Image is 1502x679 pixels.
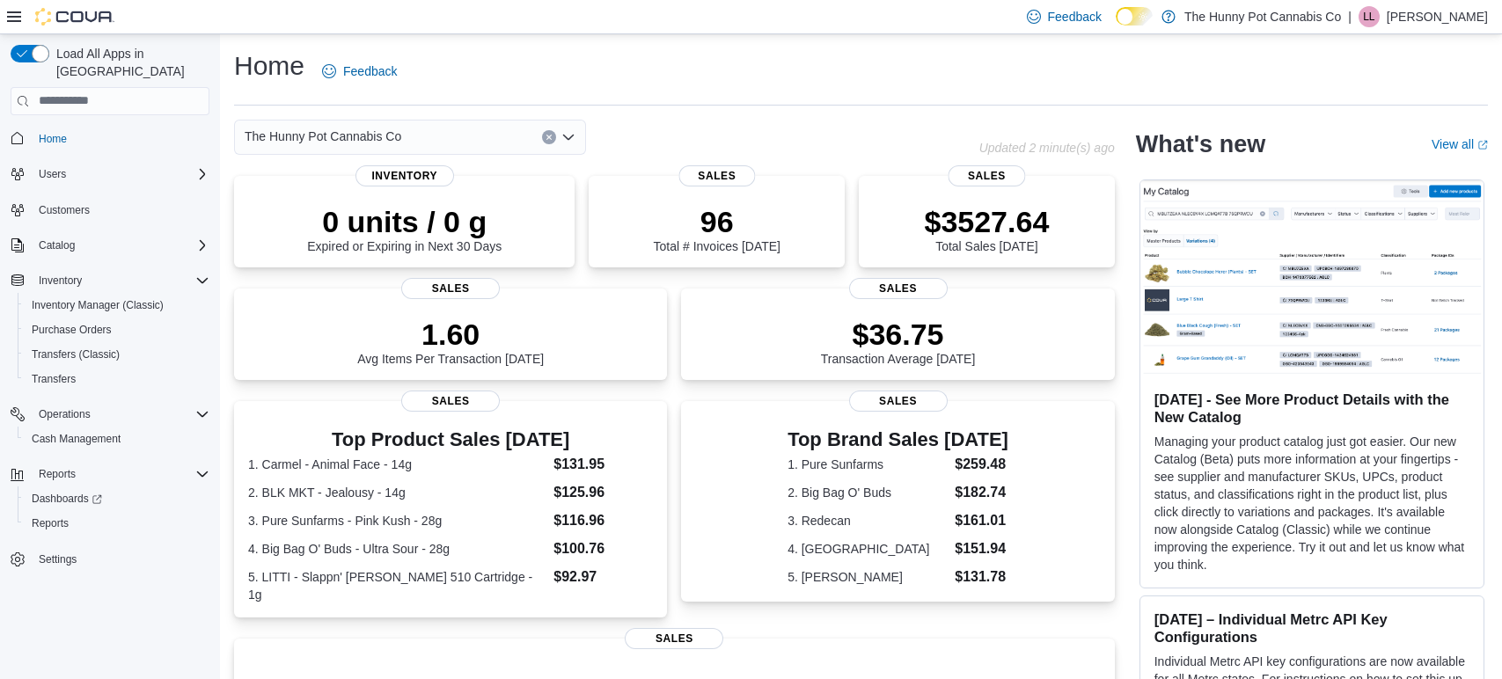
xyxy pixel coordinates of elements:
dd: $131.78 [955,566,1008,588]
a: Settings [32,549,84,570]
button: Settings [4,546,216,572]
span: Purchase Orders [32,323,112,337]
a: Purchase Orders [25,319,119,340]
button: Catalog [4,233,216,258]
span: Transfers (Classic) [32,347,120,361]
button: Inventory [32,270,89,291]
dt: 2. BLK MKT - Jealousy - 14g [248,484,546,501]
span: Reports [25,513,209,534]
span: Reports [32,464,209,485]
dt: 5. [PERSON_NAME] [788,568,948,586]
a: Feedback [315,54,404,89]
button: Customers [4,197,216,223]
dt: 4. [GEOGRAPHIC_DATA] [788,540,948,558]
h3: [DATE] – Individual Metrc API Key Configurations [1154,610,1469,646]
dd: $161.01 [955,510,1008,531]
a: Dashboards [18,486,216,511]
button: Reports [18,511,216,536]
h3: Top Product Sales [DATE] [248,429,653,450]
dt: 3. Redecan [788,512,948,529]
span: Transfers [32,372,76,386]
span: Sales [401,278,500,299]
div: Avg Items Per Transaction [DATE] [357,317,544,366]
dd: $100.76 [553,538,653,559]
button: Catalog [32,235,82,256]
button: Inventory Manager (Classic) [18,293,216,318]
span: Feedback [343,62,397,80]
span: Sales [949,165,1025,186]
span: Home [39,132,67,146]
button: Home [4,126,216,151]
button: Cash Management [18,427,216,451]
span: Sales [849,391,948,412]
nav: Complex example [11,119,209,618]
span: Users [32,164,209,185]
span: LL [1363,6,1374,27]
dd: $131.95 [553,454,653,475]
dd: $151.94 [955,538,1008,559]
span: Operations [32,404,209,425]
span: Cash Management [25,428,209,449]
button: Open list of options [561,130,575,144]
button: Reports [4,462,216,486]
span: Sales [849,278,948,299]
span: Feedback [1048,8,1102,26]
div: Laura Laskoski [1359,6,1380,27]
p: 0 units / 0 g [307,204,502,239]
dd: $259.48 [955,454,1008,475]
h3: [DATE] - See More Product Details with the New Catalog [1154,391,1469,426]
a: Customers [32,200,97,221]
a: Inventory Manager (Classic) [25,295,171,316]
img: Cova [35,8,114,26]
span: Sales [678,165,755,186]
span: Reports [39,467,76,481]
button: Transfers [18,367,216,391]
span: Dashboards [25,488,209,509]
p: $36.75 [821,317,976,352]
span: Sales [401,391,500,412]
dd: $92.97 [553,566,653,588]
span: Catalog [32,235,209,256]
div: Expired or Expiring in Next 30 Days [307,204,502,253]
a: Cash Management [25,428,128,449]
p: Managing your product catalog just got easier. Our new Catalog (Beta) puts more information at yo... [1154,433,1469,573]
dt: 4. Big Bag O' Buds - Ultra Sour - 28g [248,540,546,558]
div: Total # Invoices [DATE] [654,204,780,253]
span: Inventory Manager (Classic) [32,298,164,312]
p: 96 [654,204,780,239]
button: Transfers (Classic) [18,342,216,367]
dt: 1. Pure Sunfarms [788,456,948,473]
a: View allExternal link [1432,137,1488,151]
p: 1.60 [357,317,544,352]
span: Customers [32,199,209,221]
span: Transfers (Classic) [25,344,209,365]
a: Home [32,128,74,150]
button: Purchase Orders [18,318,216,342]
p: The Hunny Pot Cannabis Co [1184,6,1341,27]
button: Operations [32,404,98,425]
dt: 1. Carmel - Animal Face - 14g [248,456,546,473]
span: Load All Apps in [GEOGRAPHIC_DATA] [49,45,209,80]
p: | [1348,6,1352,27]
button: Operations [4,402,216,427]
button: Users [4,162,216,186]
button: Clear input [542,130,556,144]
dd: $182.74 [955,482,1008,503]
span: Transfers [25,369,209,390]
svg: External link [1477,140,1488,150]
h3: Top Brand Sales [DATE] [788,429,1008,450]
span: Inventory [32,270,209,291]
span: Purchase Orders [25,319,209,340]
dt: 3. Pure Sunfarms - Pink Kush - 28g [248,512,546,529]
button: Users [32,164,73,185]
span: The Hunny Pot Cannabis Co [245,126,401,147]
span: Users [39,167,66,181]
span: Settings [39,552,77,566]
dd: $125.96 [553,482,653,503]
dt: 5. LITTI - Slappn' [PERSON_NAME] 510 Cartridge - 1g [248,568,546,603]
span: Cash Management [32,432,121,446]
span: Dashboards [32,492,102,506]
span: Catalog [39,238,75,252]
a: Reports [25,513,76,534]
dd: $116.96 [553,510,653,531]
